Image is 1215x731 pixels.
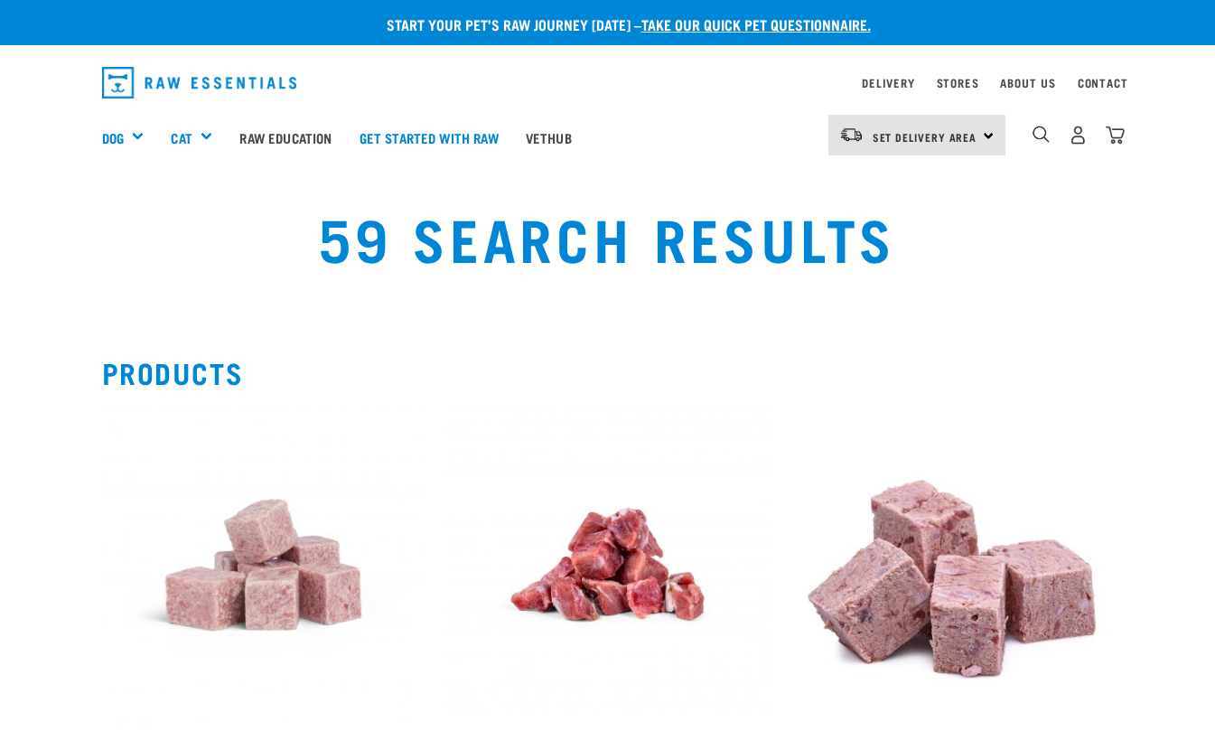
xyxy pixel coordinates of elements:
img: Diced Turkey Thigh 1637 [446,403,769,726]
a: Contact [1078,80,1128,86]
img: home-icon-1@2x.png [1033,126,1050,143]
img: Raw Essentials Logo [102,67,297,98]
a: take our quick pet questionnaire. [641,20,871,28]
a: Get started with Raw [346,101,512,173]
a: Raw Education [226,101,345,173]
a: Cat [171,127,192,148]
a: Delivery [862,80,914,86]
a: About Us [1000,80,1055,86]
img: user.png [1069,126,1088,145]
h2: Products [102,356,1114,389]
nav: dropdown navigation [88,60,1128,106]
img: Lamb Meat Mince [102,403,425,726]
span: Set Delivery Area [873,134,977,140]
a: Vethub [512,101,585,173]
a: Stores [937,80,979,86]
img: home-icon@2x.png [1106,126,1125,145]
img: 1029 Lamb Salmon Mix 01 [790,403,1113,726]
img: van-moving.png [839,127,864,143]
h1: 59 Search Results [235,204,980,269]
a: Dog [102,127,124,148]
